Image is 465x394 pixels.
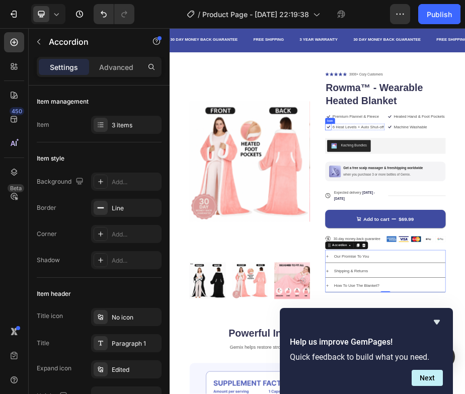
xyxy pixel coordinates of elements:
[112,178,159,187] div: Add...
[112,230,159,239] div: Add...
[37,97,89,106] div: Item management
[202,9,309,20] span: Product Page - [DATE] 22:19:38
[112,204,159,213] div: Line
[198,9,200,20] span: /
[37,311,63,321] div: Title icon
[290,316,443,386] div: Help us improve GemPages!
[412,370,443,386] button: Next question
[367,90,435,100] p: 3000+ Cozy Customers
[49,36,134,48] p: Accordion
[431,316,443,328] button: Hide survey
[99,62,133,72] p: Advanced
[427,9,452,20] div: Publish
[265,16,344,33] div: Rich Text Editor. Editing area: main
[37,175,86,189] div: Background
[322,229,411,253] button: Kaching Bundles
[333,176,428,187] p: Premium Flannel & Fleece
[350,235,403,246] div: Kaching Bundles
[290,336,443,348] h2: Help us improve GemPages!
[112,365,159,374] div: Edited
[37,229,57,239] div: Corner
[330,235,342,247] img: KachingBundles.png
[418,4,460,24] button: Publish
[333,197,437,208] p: 6 Heat Levels + Auto Shut-off
[37,154,64,163] div: Item style
[326,281,350,305] img: gempages_432750572815254551-0d41f634-7d11-4d13-8663-83420929b25e.png
[112,339,159,348] div: Paragraph 1
[8,184,24,192] div: Beta
[37,256,60,265] div: Shadow
[112,121,159,130] div: 3 items
[10,107,24,115] div: 450
[50,62,78,72] p: Settings
[37,339,49,348] div: Title
[112,256,159,265] div: Add...
[94,4,134,24] div: Undo/Redo
[37,364,71,373] div: Expand icon
[336,333,392,341] span: Expected delivery
[266,17,343,32] p: 3 YEAR WARRANTY
[170,28,465,394] iframe: Design area
[37,203,56,212] div: Border
[290,352,443,362] p: Quick feedback to build what you need.
[37,120,49,129] div: Item
[112,313,159,322] div: No icon
[37,289,71,298] div: Item header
